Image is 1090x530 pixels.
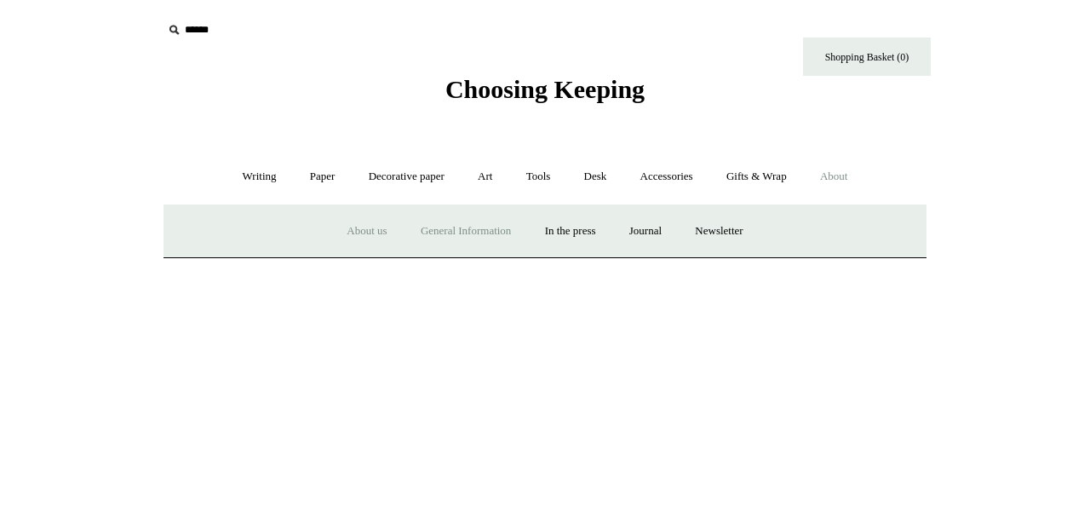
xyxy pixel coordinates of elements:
[805,154,863,199] a: About
[803,37,931,76] a: Shopping Basket (0)
[227,154,292,199] a: Writing
[295,154,351,199] a: Paper
[445,89,645,101] a: Choosing Keeping
[462,154,508,199] a: Art
[614,209,677,254] a: Journal
[511,154,566,199] a: Tools
[405,209,526,254] a: General Information
[569,154,622,199] a: Desk
[353,154,460,199] a: Decorative paper
[331,209,402,254] a: About us
[530,209,611,254] a: In the press
[680,209,758,254] a: Newsletter
[445,75,645,103] span: Choosing Keeping
[625,154,708,199] a: Accessories
[711,154,802,199] a: Gifts & Wrap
